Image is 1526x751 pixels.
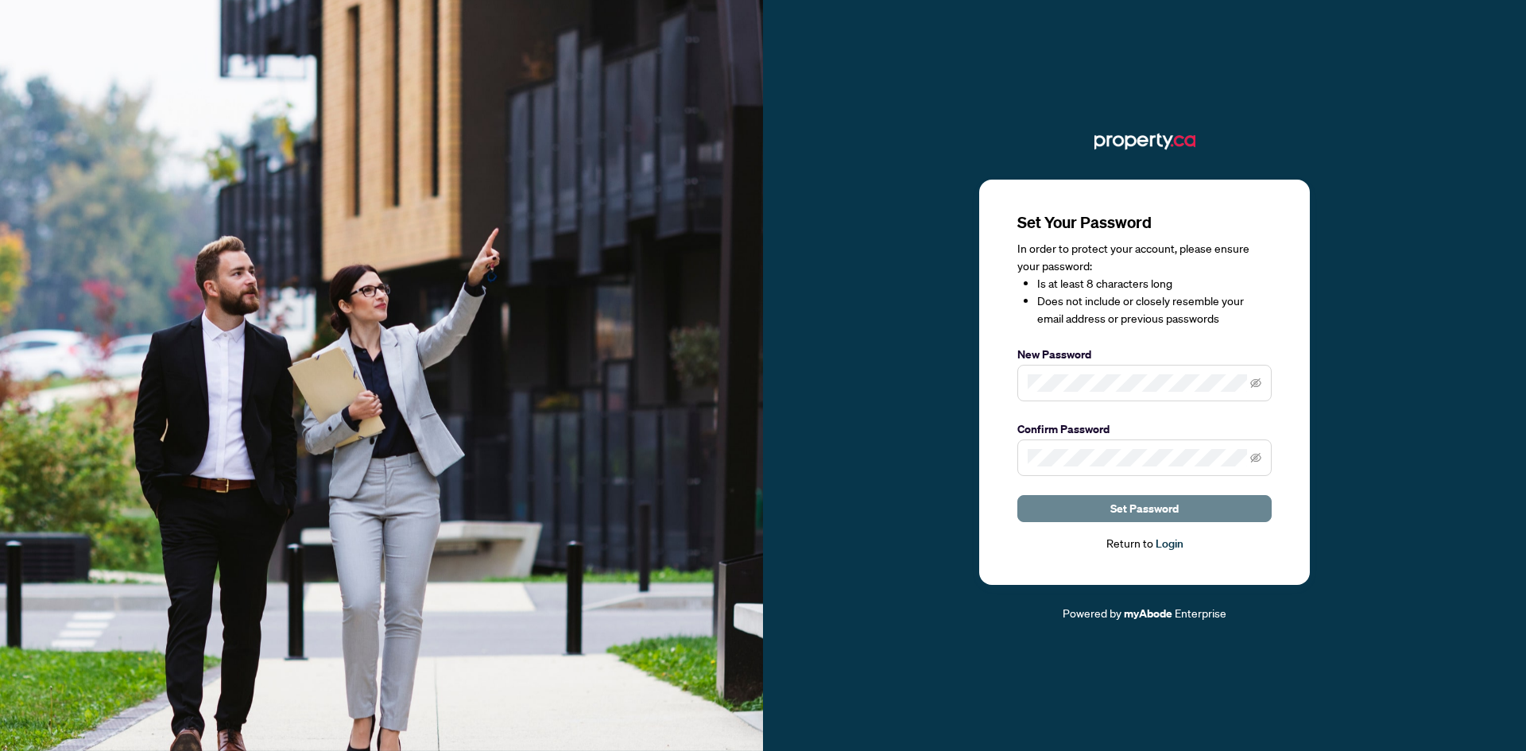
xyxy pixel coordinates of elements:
[1124,605,1172,622] a: myAbode
[1094,129,1195,154] img: ma-logo
[1017,211,1272,234] h3: Set Your Password
[1250,377,1261,389] span: eye-invisible
[1037,292,1272,327] li: Does not include or closely resemble your email address or previous passwords
[1017,346,1272,363] label: New Password
[1017,420,1272,438] label: Confirm Password
[1063,606,1121,620] span: Powered by
[1017,240,1272,327] div: In order to protect your account, please ensure your password:
[1175,606,1226,620] span: Enterprise
[1017,535,1272,553] div: Return to
[1037,275,1272,292] li: Is at least 8 characters long
[1156,536,1183,551] a: Login
[1017,495,1272,522] button: Set Password
[1250,452,1261,463] span: eye-invisible
[1110,496,1179,521] span: Set Password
